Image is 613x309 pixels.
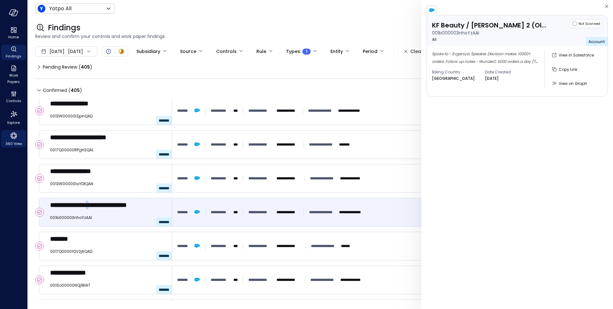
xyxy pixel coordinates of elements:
[559,81,587,86] span: View on Graph
[330,46,343,57] div: Entity
[256,46,266,57] div: Rule
[136,46,160,57] div: Subsidiary
[8,34,19,40] span: Home
[35,33,605,40] span: Review and confirm your controls and work paper findings
[50,147,167,153] span: 0017Q00000RPgH2QAL
[50,181,167,187] span: 0013W00000IaYDtQAN
[35,174,44,183] div: Confirmed
[432,21,547,29] p: KF Beauty / [PERSON_NAME] 2 (Old Acc)
[216,46,237,57] div: Controls
[5,140,22,147] span: 360 View
[35,242,44,251] div: Confirmed
[559,67,577,72] span: Copy Link
[1,109,26,126] div: Explore
[550,64,580,75] button: Copy Link
[50,248,167,255] span: 0017Q00001QV2j6QAD
[432,29,479,36] p: 001b000003nhoYzAAI
[81,64,90,70] span: 405
[363,46,377,57] div: Period
[410,48,430,56] div: Clear (1)
[35,140,44,149] div: Confirmed
[50,113,167,119] span: 0013W00000IZjpnQAD
[7,119,20,126] span: Explore
[286,46,311,57] div: Types :
[35,208,44,217] div: Confirmed
[180,46,196,57] div: Source
[117,48,125,55] div: In Progress
[432,51,538,95] span: Spoke to - Evgeniya. Speaker. Decision maker. 10000+ orders. Follow up notes - Wunder2. 5000 orde...
[68,87,82,94] div: ( )
[50,282,167,289] span: 001So00000NQj1BIAT
[50,215,167,221] span: 001b000003nhoYzAAI
[105,48,112,55] div: Open
[4,72,23,85] span: Work Papers
[399,46,435,57] button: Clear (1)
[49,5,72,12] p: Yotpo All
[43,85,82,95] span: Confirmed
[432,69,480,75] span: Billing Country
[1,45,26,60] div: Findings
[79,64,92,71] div: ( )
[306,48,307,55] span: 1
[38,5,45,12] img: Icon
[428,7,435,13] img: salesforce
[550,50,596,61] button: View in Salesforce
[550,78,590,89] button: View on Graph
[432,36,547,43] p: All
[1,26,26,41] div: Home
[485,69,533,75] span: Date Created
[570,19,602,28] div: Not Scanned
[48,23,80,33] span: Findings
[485,75,499,82] p: [DATE]
[432,50,539,65] div: Spoke to - Evgeniya. Speaker. Decision maker. 10000+ orders. Follow up notes - Wunder2. 5000 orde...
[1,89,26,105] div: Controls
[1,130,26,147] div: 360 View
[6,98,21,104] span: Controls
[43,62,92,72] span: Pending Review
[35,106,44,115] div: Confirmed
[49,48,64,55] span: [DATE]
[6,53,21,59] span: Findings
[432,75,475,82] p: [GEOGRAPHIC_DATA]
[588,39,605,44] span: Account
[71,87,80,94] span: 405
[1,64,26,86] div: Work Papers
[35,275,44,284] div: Confirmed
[559,52,594,58] p: View in Salesforce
